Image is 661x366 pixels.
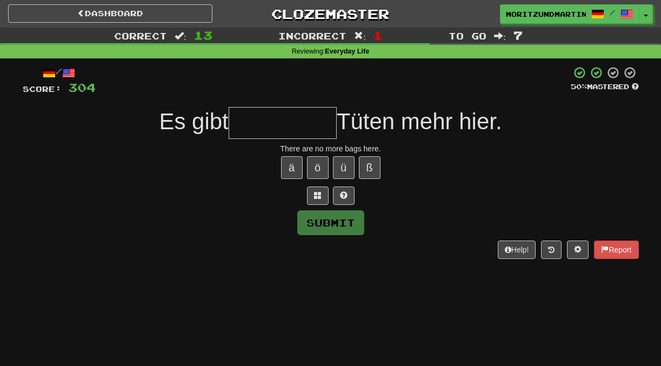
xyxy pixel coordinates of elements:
button: ß [359,156,380,179]
span: To go [449,30,486,41]
button: Round history (alt+y) [541,241,562,259]
span: Correct [114,30,167,41]
span: 7 [513,29,523,42]
span: Score: [23,84,62,94]
span: Incorrect [278,30,346,41]
a: Clozemaster [229,4,433,23]
div: / [23,66,96,79]
span: Es gibt [159,109,228,134]
div: Mastered [571,82,639,92]
span: 50 % [571,82,587,91]
button: ä [281,156,303,179]
button: Switch sentence to multiple choice alt+p [307,187,329,205]
span: 1 [373,29,383,42]
button: ö [307,156,329,179]
strong: Everyday Life [325,48,369,55]
span: 13 [194,29,212,42]
span: : [494,31,506,41]
button: Report [594,241,638,259]
span: 304 [68,81,96,94]
span: Tüten mehr hier. [337,109,502,134]
a: Dashboard [8,4,212,23]
button: Submit [297,210,364,235]
a: MoritzUndMartin / [500,4,639,24]
button: Help! [498,241,536,259]
span: MoritzUndMartin [506,9,586,19]
span: : [354,31,366,41]
button: ü [333,156,355,179]
button: Single letter hint - you only get 1 per sentence and score half the points! alt+h [333,187,355,205]
span: : [175,31,186,41]
span: / [610,9,615,16]
div: There are no more bags here. [23,143,639,154]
